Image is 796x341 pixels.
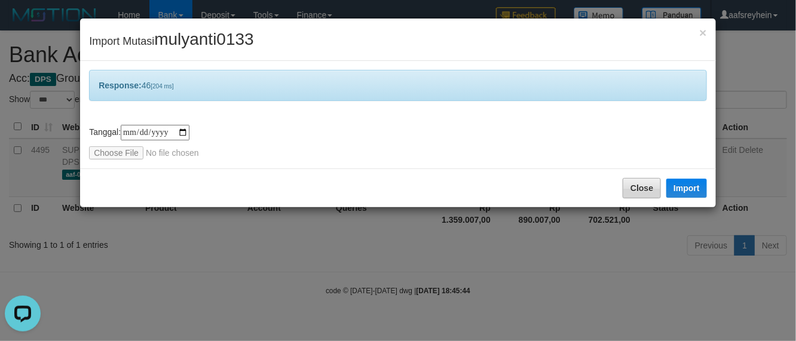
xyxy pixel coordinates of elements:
[89,35,254,47] span: Import Mutasi
[5,5,41,41] button: Open LiveChat chat widget
[666,179,707,198] button: Import
[151,83,173,90] span: [204 ms]
[154,30,254,48] span: mulyanti0133
[99,81,142,90] b: Response:
[700,26,707,39] button: Close
[89,125,707,159] div: Tanggal:
[89,70,707,101] div: 46
[700,26,707,39] span: ×
[623,178,661,198] button: Close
